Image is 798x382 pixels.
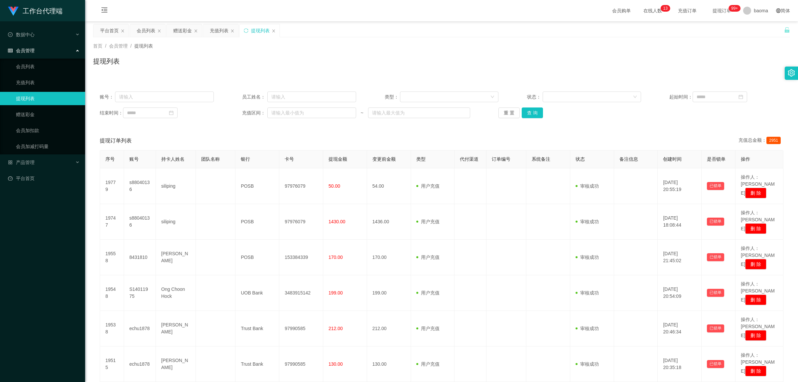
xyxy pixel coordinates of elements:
button: 已锁单 [707,360,724,368]
a: 工作台代理端 [8,8,63,13]
span: 团队名称 [201,156,220,162]
i: 图标: close [272,29,276,33]
td: 3483915142 [279,275,323,311]
span: 持卡人姓名 [161,156,185,162]
td: s88040136 [124,204,156,240]
span: 审核成功 [576,255,599,260]
td: [DATE] 20:46:34 [658,311,702,346]
span: 1430.00 [329,219,345,224]
h1: 提现列表 [93,56,120,66]
td: 130.00 [367,346,411,382]
td: POSB [235,240,279,275]
span: 起始时间： [669,94,693,100]
button: 删 除 [745,366,766,376]
td: [PERSON_NAME] [156,311,196,346]
div: 提现列表 [251,24,270,37]
td: 19779 [100,168,124,204]
i: 图标: down [633,95,637,99]
td: s88040136 [124,168,156,204]
input: 请输入最小值为 [267,107,356,118]
span: 创建时间 [663,156,682,162]
td: 97990585 [279,346,323,382]
td: 212.00 [367,311,411,346]
span: 审核成功 [576,361,599,367]
td: [DATE] 20:54:09 [658,275,702,311]
td: siliping [156,168,196,204]
span: 账号： [100,94,115,100]
img: logo.9652507e.png [8,7,19,16]
span: 审核成功 [576,290,599,295]
span: 提现订单 [709,8,734,13]
td: UOB Bank [235,275,279,311]
span: 订单编号 [492,156,510,162]
td: 97990585 [279,311,323,346]
div: 充值总金额： [738,137,783,145]
div: 平台首页 [100,24,119,37]
td: siliping [156,204,196,240]
button: 删 除 [745,223,766,234]
i: 图标: sync [244,28,248,33]
span: 审核成功 [576,326,599,331]
span: 状态 [576,156,585,162]
td: [PERSON_NAME] [156,346,196,382]
span: 提现金额 [329,156,347,162]
span: 备注信息 [619,156,638,162]
a: 会员加扣款 [16,124,80,137]
i: 图标: calendar [169,110,174,115]
td: [DATE] 20:35:18 [658,346,702,382]
sup: 1048 [729,5,740,12]
td: 199.00 [367,275,411,311]
span: 系统备注 [532,156,550,162]
button: 已锁单 [707,218,724,226]
span: 用户充值 [416,183,440,189]
button: 删 除 [745,188,766,198]
td: [DATE] 21:45:02 [658,240,702,275]
span: 结束时间： [100,109,123,116]
i: 图标: check-circle-o [8,32,13,37]
a: 赠送彩金 [16,108,80,121]
td: 97976079 [279,168,323,204]
input: 请输入 [267,92,356,102]
td: [DATE] 18:08:44 [658,204,702,240]
span: 银行 [241,156,250,162]
i: 图标: menu-fold [93,0,116,22]
span: 类型 [416,156,426,162]
span: 员工姓名： [242,94,267,100]
td: POSB [235,204,279,240]
button: 删 除 [745,259,766,270]
td: POSB [235,168,279,204]
i: 图标: global [776,8,781,13]
i: 图标: table [8,48,13,53]
h1: 工作台代理端 [23,0,63,22]
button: 删 除 [745,330,766,341]
i: 图标: setting [788,69,795,77]
button: 删 除 [745,294,766,305]
td: 19515 [100,346,124,382]
td: 19558 [100,240,124,275]
span: 操作人：[PERSON_NAME] [741,174,775,196]
span: 卡号 [285,156,294,162]
span: 会员管理 [109,43,128,49]
span: 操作人：[PERSON_NAME] [741,317,775,338]
button: 已锁单 [707,253,724,261]
span: 操作人：[PERSON_NAME] [741,281,775,302]
span: 操作人：[PERSON_NAME] [741,246,775,267]
span: 2951 [766,137,781,144]
span: 状态： [527,94,543,100]
td: Ong Choon Hock [156,275,196,311]
p: 3 [665,5,668,12]
span: 170.00 [329,255,343,260]
span: 提现列表 [134,43,153,49]
span: 用户充值 [416,361,440,367]
td: 97976079 [279,204,323,240]
div: 会员列表 [137,24,155,37]
span: 审核成功 [576,219,599,224]
td: 170.00 [367,240,411,275]
span: 用户充值 [416,326,440,331]
span: 操作人：[PERSON_NAME] [741,352,775,374]
div: 充值列表 [210,24,228,37]
td: S14011975 [124,275,156,311]
span: 用户充值 [416,290,440,295]
td: 19747 [100,204,124,240]
div: 赠送彩金 [173,24,192,37]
